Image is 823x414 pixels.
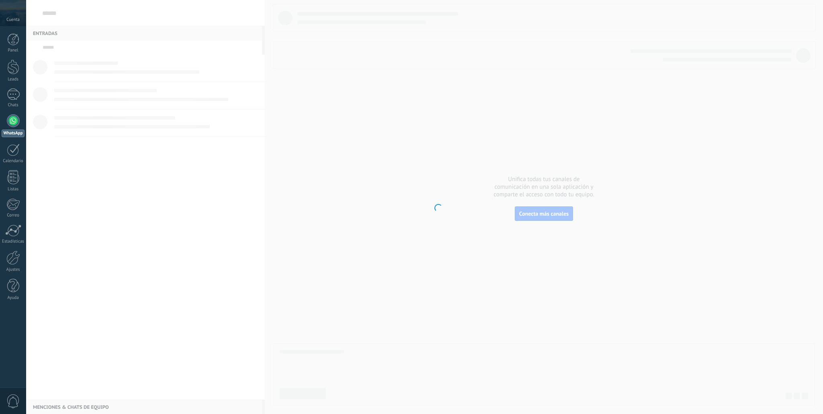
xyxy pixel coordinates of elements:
div: Leads [2,77,25,82]
div: WhatsApp [2,130,25,137]
div: Calendario [2,159,25,164]
div: Correo [2,213,25,218]
span: Cuenta [6,17,20,23]
div: Listas [2,187,25,192]
div: Chats [2,103,25,108]
div: Panel [2,48,25,53]
div: Ajustes [2,267,25,272]
div: Ayuda [2,295,25,301]
div: Estadísticas [2,239,25,244]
